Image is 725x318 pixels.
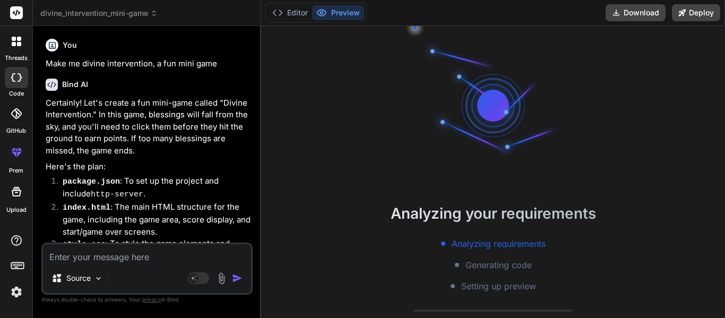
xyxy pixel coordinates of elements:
p: Here's the plan: [46,161,251,173]
label: code [9,89,24,98]
li: : To set up the project and include . [54,175,251,201]
label: prem [9,166,23,175]
img: icon [232,273,243,283]
img: settings [7,283,25,301]
li: : The main HTML structure for the game, including the game area, score display, and start/game ov... [54,201,251,238]
span: Generating code [465,259,532,271]
button: Download [606,4,666,21]
p: Always double-check its answers. Your in Bind [41,295,253,305]
span: Analyzing requirements [452,237,546,250]
span: privacy [142,296,161,303]
h6: You [63,40,77,50]
li: : To style the game elements and make it visually appealing. [54,238,251,263]
button: Editor [268,5,312,20]
img: attachment [215,272,228,285]
code: http-server [91,190,143,199]
p: Certainly! Let's create a fun mini-game called "Divine Intervention." In this game, blessings wil... [46,97,251,157]
button: Deploy [672,4,720,21]
code: package.json [63,177,120,186]
code: style.css [63,240,106,249]
p: Source [66,273,91,283]
img: Pick Models [94,274,103,283]
p: Make me divine intervention, a fun mini game [46,58,251,70]
span: divine_intervention_mini-game [40,8,158,19]
label: Upload [6,205,27,214]
span: Setting up preview [461,280,536,293]
label: threads [5,54,28,63]
h6: Bind AI [62,79,88,90]
label: GitHub [6,126,26,135]
button: Preview [312,5,364,20]
code: index.html [63,203,110,212]
h2: Analyzing your requirements [261,202,725,225]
